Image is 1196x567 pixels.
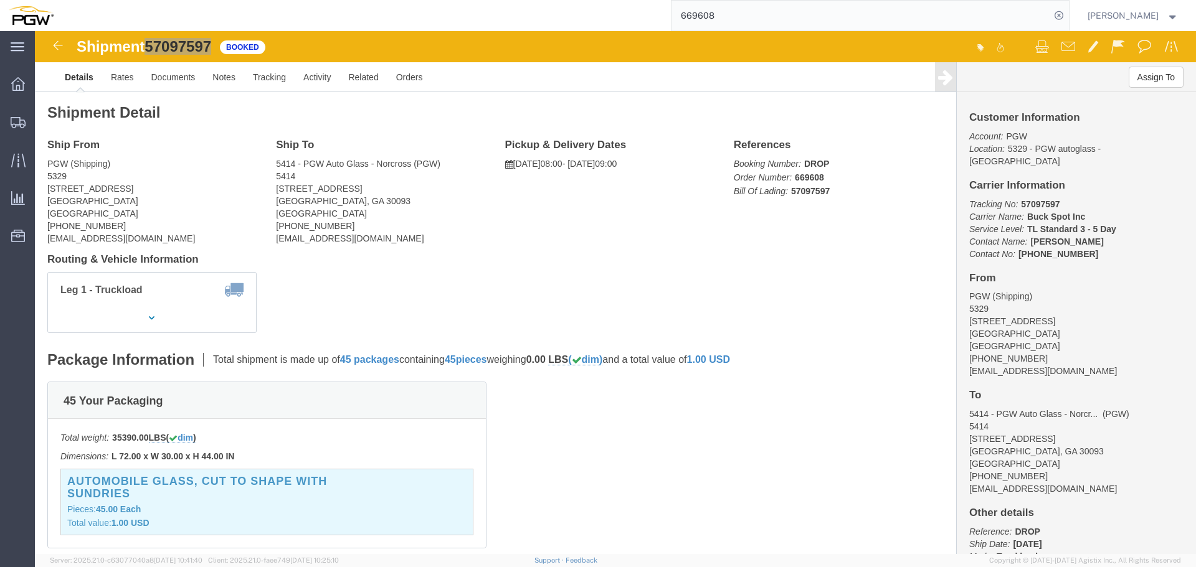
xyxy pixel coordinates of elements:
[290,556,339,564] span: [DATE] 10:25:10
[35,31,1196,554] iframe: FS Legacy Container
[534,556,566,564] a: Support
[208,556,339,564] span: Client: 2025.21.0-faee749
[1087,8,1179,23] button: [PERSON_NAME]
[566,556,597,564] a: Feedback
[1088,9,1159,22] span: Phillip Thornton
[154,556,202,564] span: [DATE] 10:41:40
[672,1,1050,30] input: Search for shipment number, reference number
[9,6,54,25] img: logo
[989,555,1181,566] span: Copyright © [DATE]-[DATE] Agistix Inc., All Rights Reserved
[50,556,202,564] span: Server: 2025.21.0-c63077040a8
